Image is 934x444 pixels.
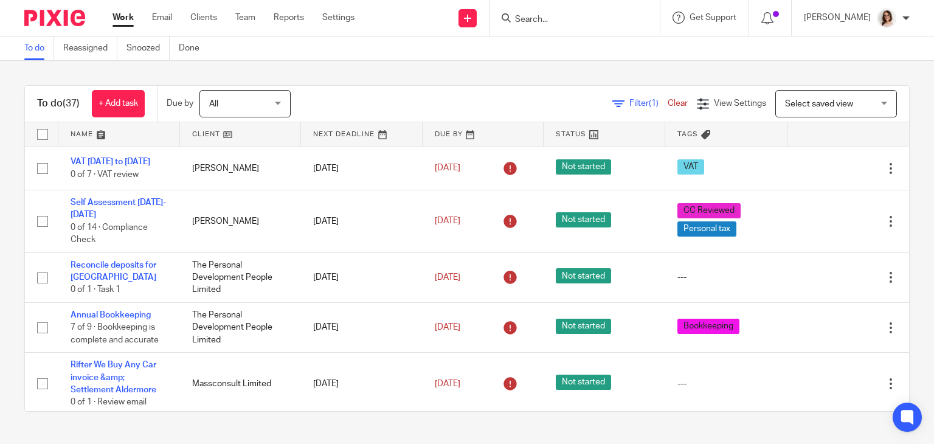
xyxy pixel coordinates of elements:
[556,212,611,227] span: Not started
[167,97,193,109] p: Due by
[556,319,611,334] span: Not started
[677,221,736,237] span: Personal tax
[209,100,218,108] span: All
[877,9,896,28] img: Caroline%20-%20HS%20-%20LI.png
[180,353,302,415] td: Massconsult Limited
[677,378,776,390] div: ---
[180,190,302,252] td: [PERSON_NAME]
[677,203,741,218] span: CC Reviewed
[435,380,460,388] span: [DATE]
[435,323,460,331] span: [DATE]
[179,36,209,60] a: Done
[301,353,423,415] td: [DATE]
[677,319,739,334] span: Bookkeeping
[126,36,170,60] a: Snoozed
[71,398,147,407] span: 0 of 1 · Review email
[514,15,623,26] input: Search
[63,99,80,108] span: (37)
[435,273,460,282] span: [DATE]
[556,268,611,283] span: Not started
[71,323,159,344] span: 7 of 9 · Bookkeeping is complete and accurate
[690,13,736,22] span: Get Support
[714,99,766,108] span: View Settings
[677,159,704,175] span: VAT
[71,198,166,219] a: Self Assessment [DATE]-[DATE]
[71,311,151,319] a: Annual Bookkeeping
[180,302,302,352] td: The Personal Development People Limited
[152,12,172,24] a: Email
[71,361,156,394] a: Rifter We Buy Any Car invoice &amp; Settlement Aldermore
[649,99,659,108] span: (1)
[71,170,139,179] span: 0 of 7 · VAT review
[71,158,150,166] a: VAT [DATE] to [DATE]
[322,12,355,24] a: Settings
[24,10,85,26] img: Pixie
[274,12,304,24] a: Reports
[677,131,698,137] span: Tags
[71,286,120,294] span: 0 of 1 · Task 1
[190,12,217,24] a: Clients
[804,12,871,24] p: [PERSON_NAME]
[301,147,423,190] td: [DATE]
[435,164,460,173] span: [DATE]
[24,36,54,60] a: To do
[556,375,611,390] span: Not started
[668,99,688,108] a: Clear
[785,100,853,108] span: Select saved view
[180,252,302,302] td: The Personal Development People Limited
[301,302,423,352] td: [DATE]
[435,217,460,226] span: [DATE]
[92,90,145,117] a: + Add task
[677,271,776,283] div: ---
[301,190,423,252] td: [DATE]
[556,159,611,175] span: Not started
[71,261,156,282] a: Reconcile deposits for [GEOGRAPHIC_DATA]
[71,223,148,245] span: 0 of 14 · Compliance Check
[629,99,668,108] span: Filter
[180,147,302,190] td: [PERSON_NAME]
[235,12,255,24] a: Team
[301,252,423,302] td: [DATE]
[112,12,134,24] a: Work
[37,97,80,110] h1: To do
[63,36,117,60] a: Reassigned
